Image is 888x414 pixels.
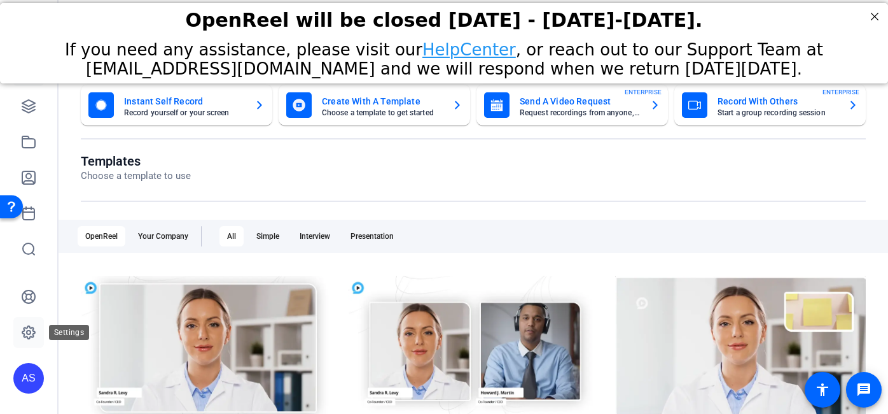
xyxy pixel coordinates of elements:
button: Send A Video RequestRequest recordings from anyone, anywhereENTERPRISE [476,85,668,125]
mat-card-subtitle: Request recordings from anyone, anywhere [520,109,640,117]
div: All [219,226,244,246]
span: ENTERPRISE [625,87,662,97]
h1: Templates [81,153,191,169]
mat-card-title: Instant Self Record [124,94,244,109]
div: OpenReel will be closed [DATE] - [DATE]-[DATE]. [16,6,872,28]
div: Your Company [130,226,196,246]
div: Simple [249,226,287,246]
div: Presentation [343,226,401,246]
button: Create With A TemplateChoose a template to get started [279,85,470,125]
button: Instant Self RecordRecord yourself or your screen [81,85,272,125]
div: Settings [49,325,89,340]
a: HelpCenter [422,37,516,56]
div: Interview [292,226,338,246]
div: OpenReel [78,226,125,246]
mat-icon: accessibility [815,382,830,397]
mat-card-title: Record With Others [718,94,838,109]
mat-card-title: Send A Video Request [520,94,640,109]
mat-icon: message [856,382,871,397]
mat-card-subtitle: Start a group recording session [718,109,838,117]
div: AS [13,363,44,394]
p: Choose a template to use [81,169,191,183]
span: ENTERPRISE [822,87,859,97]
mat-card-subtitle: Record yourself or your screen [124,109,244,117]
mat-card-subtitle: Choose a template to get started [322,109,442,117]
mat-card-title: Create With A Template [322,94,442,109]
span: If you need any assistance, please visit our , or reach out to our Support Team at [EMAIL_ADDRESS... [65,37,823,75]
button: Record With OthersStart a group recording sessionENTERPRISE [674,85,866,125]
